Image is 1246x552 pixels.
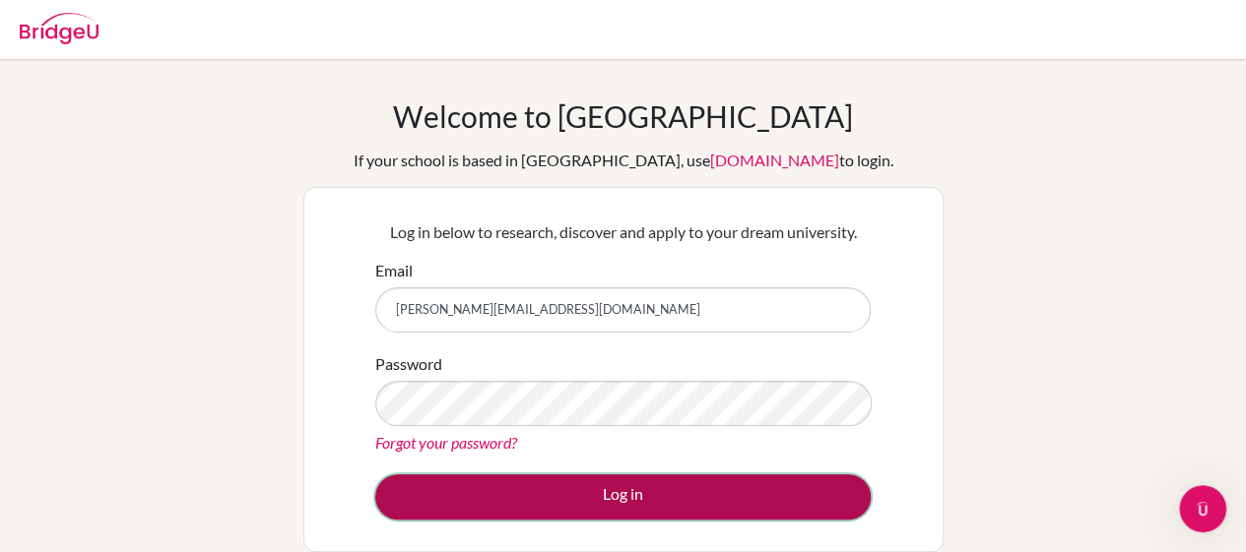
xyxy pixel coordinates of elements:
label: Password [375,352,442,376]
a: [DOMAIN_NAME] [710,151,839,169]
p: Log in below to research, discover and apply to your dream university. [375,220,871,244]
button: Log in [375,474,871,520]
img: Bridge-U [20,13,98,44]
a: Forgot your password? [375,433,517,452]
div: If your school is based in [GEOGRAPHIC_DATA], use to login. [354,149,893,172]
label: Email [375,259,413,282]
h1: Welcome to [GEOGRAPHIC_DATA] [393,98,853,134]
iframe: Intercom live chat [1179,485,1226,532]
